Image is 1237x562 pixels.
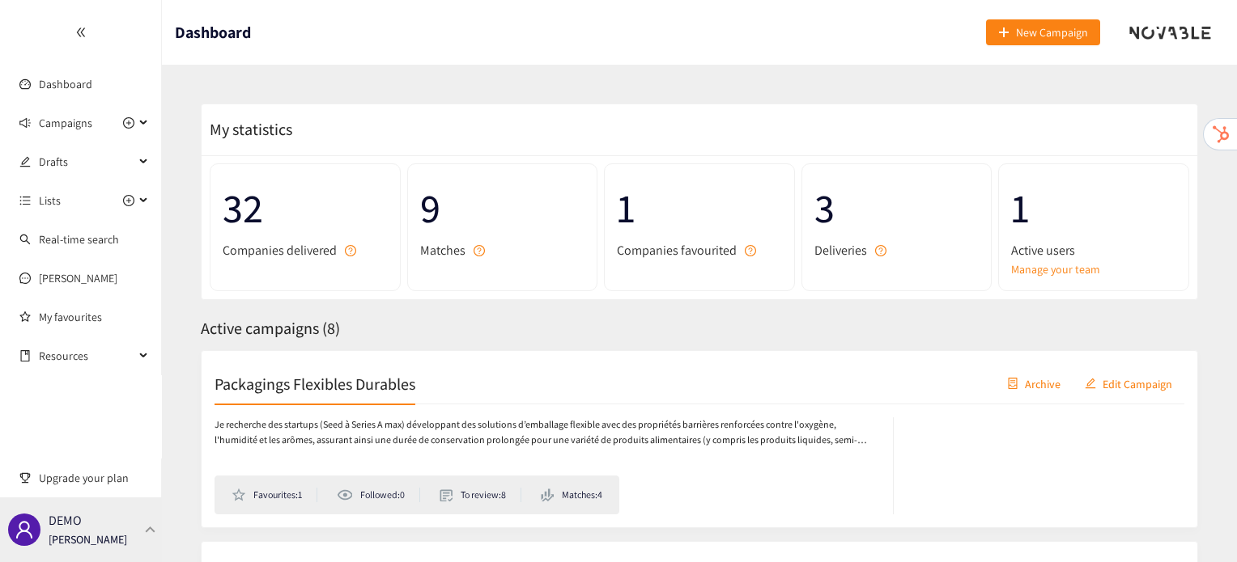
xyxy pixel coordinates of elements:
[19,117,31,129] span: sound
[39,146,134,178] span: Drafts
[15,520,34,539] span: user
[215,417,877,448] p: Je recherche des startups (Seed à Series A max) développant des solutions d’emballage flexible av...
[420,176,585,240] span: 9
[232,488,317,502] li: Favourites: 1
[814,240,867,260] span: Deliveries
[201,350,1198,528] a: Packagings Flexibles DurablescontainerArchiveeditEdit CampaignJe recherche des startups (Seed à S...
[75,27,87,38] span: double-left
[39,462,149,494] span: Upgrade your plan
[474,245,485,256] span: question-circle
[1011,176,1176,240] span: 1
[39,232,119,247] a: Real-time search
[1156,484,1237,562] iframe: Chat Widget
[617,240,737,260] span: Companies favourited
[39,184,61,217] span: Lists
[745,245,756,256] span: question-circle
[541,488,602,502] li: Matches: 4
[19,156,31,167] span: edit
[223,240,337,260] span: Companies delivered
[617,176,782,240] span: 1
[420,240,465,260] span: Matches
[39,107,92,139] span: Campaigns
[49,510,82,530] p: DEMO
[1073,370,1184,396] button: editEdit Campaign
[39,77,92,91] a: Dashboard
[19,195,31,206] span: unordered-list
[202,119,292,140] span: My statistics
[986,19,1100,45] button: plusNew Campaign
[1007,378,1018,391] span: container
[1016,23,1088,41] span: New Campaign
[123,195,134,206] span: plus-circle
[1011,260,1176,278] a: Manage your team
[39,340,134,372] span: Resources
[995,370,1073,396] button: containerArchive
[39,271,117,285] a: [PERSON_NAME]
[19,350,31,361] span: book
[440,488,521,502] li: To review: 8
[998,27,1010,40] span: plus
[1025,374,1061,392] span: Archive
[337,488,419,502] li: Followed: 0
[123,117,134,129] span: plus-circle
[201,318,340,339] span: Active campaigns ( 8 )
[875,245,886,256] span: question-circle
[19,472,31,484] span: trophy
[49,530,127,548] p: [PERSON_NAME]
[814,176,980,240] span: 3
[1011,240,1075,260] span: Active users
[215,372,415,395] h2: Packagings Flexibles Durables
[1103,374,1172,392] span: Edit Campaign
[39,301,149,333] a: My favourites
[345,245,356,256] span: question-circle
[223,176,388,240] span: 32
[1085,378,1096,391] span: edit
